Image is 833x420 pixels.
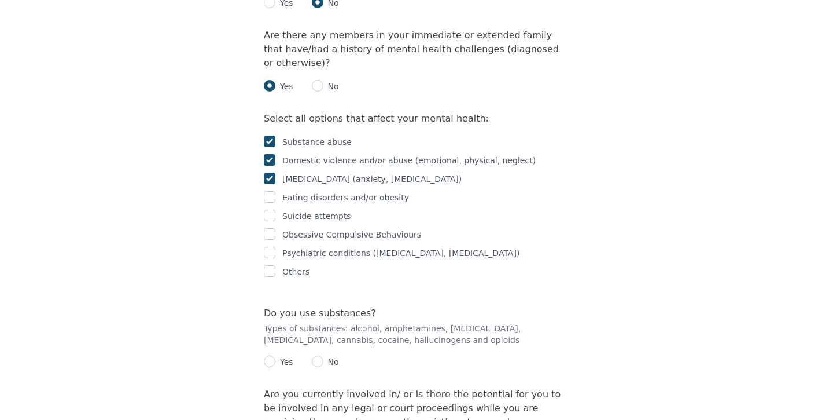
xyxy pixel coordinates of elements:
[264,30,559,68] label: Are there any members in your immediate or extended family that have/had a history of mental heal...
[264,113,489,124] label: Select all options that affect your mental health:
[282,154,536,167] p: Domestic violence and/or abuse (emotional, physical, neglect)
[282,209,351,223] p: Suicide attempts
[282,191,409,204] p: Eating disorders and/or obesity
[282,265,309,279] p: Others
[264,308,376,319] label: Do you use substances?
[282,135,352,149] p: Substance abuse
[275,356,293,368] p: Yes
[282,228,421,242] p: Obsessive Compulsive Behaviours
[323,81,339,92] p: No
[275,81,293,92] p: Yes
[282,172,462,186] p: [MEDICAL_DATA] (anxiety, [MEDICAL_DATA])
[282,246,519,260] p: Psychiatric conditions ([MEDICAL_DATA], [MEDICAL_DATA])
[323,356,339,368] p: No
[264,323,569,346] p: Types of substances: alcohol, amphetamines, [MEDICAL_DATA], [MEDICAL_DATA], cannabis, cocaine, ha...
